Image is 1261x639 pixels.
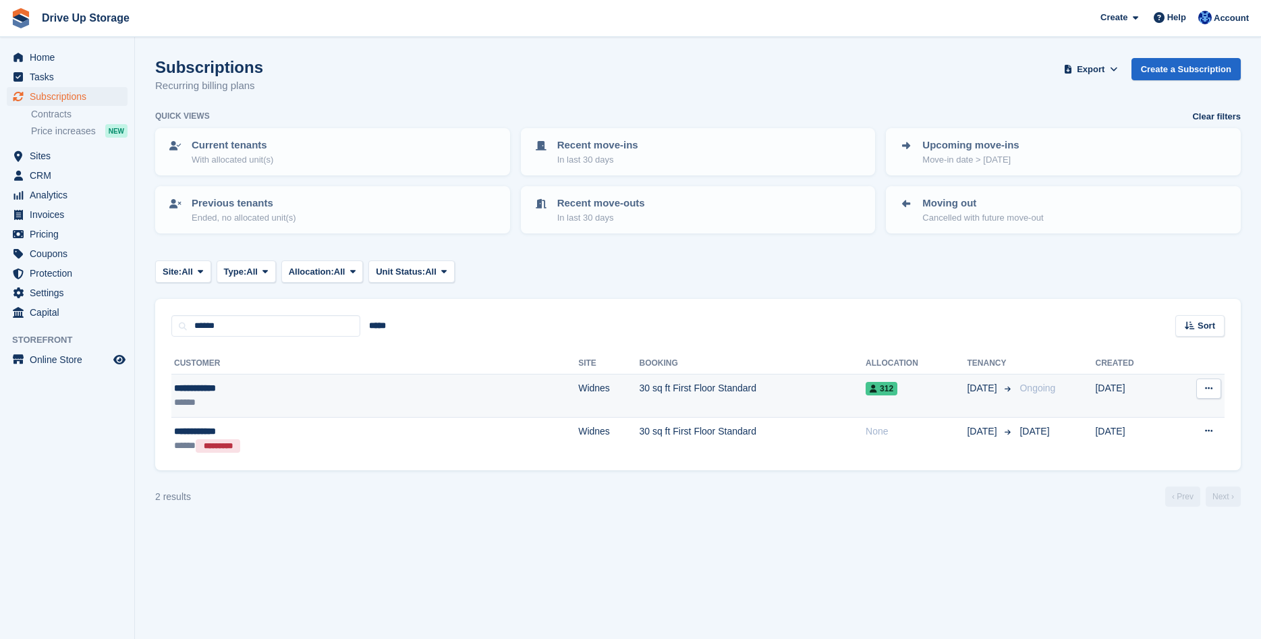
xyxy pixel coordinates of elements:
[217,260,276,283] button: Type: All
[157,188,509,232] a: Previous tenants Ended, no allocated unit(s)
[425,265,437,279] span: All
[866,382,897,395] span: 312
[111,352,128,368] a: Preview store
[7,283,128,302] a: menu
[30,303,111,322] span: Capital
[224,265,247,279] span: Type:
[1095,417,1169,460] td: [DATE]
[522,130,874,174] a: Recent move-ins In last 30 days
[31,108,128,121] a: Contracts
[155,78,263,94] p: Recurring billing plans
[866,353,967,374] th: Allocation
[7,303,128,322] a: menu
[1206,487,1241,507] a: Next
[30,205,111,224] span: Invoices
[7,48,128,67] a: menu
[967,353,1014,374] th: Tenancy
[11,8,31,28] img: stora-icon-8386f47178a22dfd0bd8f6a31ec36ba5ce8667c1dd55bd0f319d3a0aa187defe.svg
[246,265,258,279] span: All
[368,260,454,283] button: Unit Status: All
[1167,11,1186,24] span: Help
[1131,58,1241,80] a: Create a Subscription
[7,244,128,263] a: menu
[1198,319,1215,333] span: Sort
[522,188,874,232] a: Recent move-outs In last 30 days
[1019,426,1049,437] span: [DATE]
[192,138,273,153] p: Current tenants
[30,186,111,204] span: Analytics
[192,211,296,225] p: Ended, no allocated unit(s)
[289,265,334,279] span: Allocation:
[7,186,128,204] a: menu
[922,211,1043,225] p: Cancelled with future move-out
[887,188,1239,232] a: Moving out Cancelled with future move-out
[7,350,128,369] a: menu
[31,125,96,138] span: Price increases
[30,283,111,302] span: Settings
[557,196,645,211] p: Recent move-outs
[171,353,578,374] th: Customer
[31,123,128,138] a: Price increases NEW
[922,196,1043,211] p: Moving out
[155,490,191,504] div: 2 results
[1061,58,1121,80] button: Export
[7,67,128,86] a: menu
[376,265,425,279] span: Unit Status:
[1162,487,1243,507] nav: Page
[1100,11,1127,24] span: Create
[12,333,134,347] span: Storefront
[155,110,210,122] h6: Quick views
[7,205,128,224] a: menu
[30,244,111,263] span: Coupons
[887,130,1239,174] a: Upcoming move-ins Move-in date > [DATE]
[30,146,111,165] span: Sites
[1198,11,1212,24] img: Widnes Team
[578,374,639,418] td: Widnes
[30,67,111,86] span: Tasks
[334,265,345,279] span: All
[192,196,296,211] p: Previous tenants
[7,166,128,185] a: menu
[967,381,999,395] span: [DATE]
[30,166,111,185] span: CRM
[1214,11,1249,25] span: Account
[967,424,999,439] span: [DATE]
[30,225,111,244] span: Pricing
[1095,374,1169,418] td: [DATE]
[1095,353,1169,374] th: Created
[922,138,1019,153] p: Upcoming move-ins
[30,87,111,106] span: Subscriptions
[36,7,135,29] a: Drive Up Storage
[7,264,128,283] a: menu
[557,153,638,167] p: In last 30 days
[1192,110,1241,123] a: Clear filters
[30,48,111,67] span: Home
[639,353,866,374] th: Booking
[181,265,193,279] span: All
[578,353,639,374] th: Site
[155,58,263,76] h1: Subscriptions
[30,350,111,369] span: Online Store
[578,417,639,460] td: Widnes
[1019,383,1055,393] span: Ongoing
[639,374,866,418] td: 30 sq ft First Floor Standard
[192,153,273,167] p: With allocated unit(s)
[7,87,128,106] a: menu
[1165,487,1200,507] a: Previous
[1077,63,1104,76] span: Export
[7,146,128,165] a: menu
[163,265,181,279] span: Site:
[105,124,128,138] div: NEW
[281,260,364,283] button: Allocation: All
[866,424,967,439] div: None
[557,138,638,153] p: Recent move-ins
[922,153,1019,167] p: Move-in date > [DATE]
[155,260,211,283] button: Site: All
[157,130,509,174] a: Current tenants With allocated unit(s)
[557,211,645,225] p: In last 30 days
[7,225,128,244] a: menu
[639,417,866,460] td: 30 sq ft First Floor Standard
[30,264,111,283] span: Protection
